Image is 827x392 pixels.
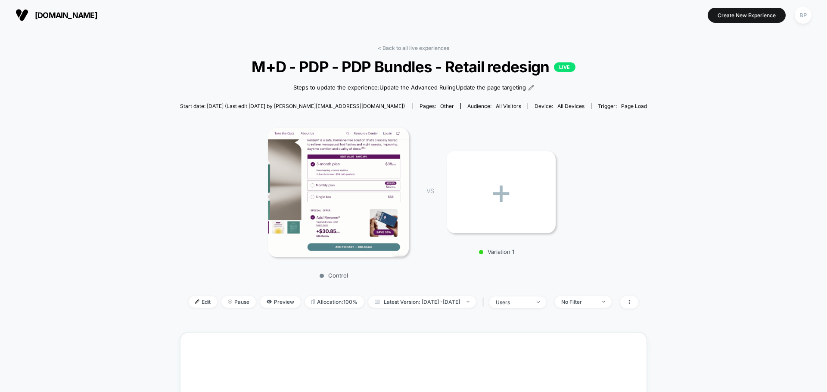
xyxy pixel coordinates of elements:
[442,248,551,255] p: Variation 1
[13,8,100,22] button: [DOMAIN_NAME]
[228,299,232,304] img: end
[598,103,647,109] div: Trigger:
[268,128,409,257] img: Control main
[496,299,530,306] div: users
[221,296,256,308] span: Pause
[260,296,301,308] span: Preview
[368,296,476,308] span: Latest Version: [DATE] - [DATE]
[180,103,405,109] span: Start date: [DATE] (Last edit [DATE] by [PERSON_NAME][EMAIL_ADDRESS][DOMAIN_NAME])
[528,103,591,109] span: Device:
[792,6,814,24] button: BP
[311,299,315,304] img: rebalance
[561,299,596,305] div: No Filter
[447,151,556,233] div: +
[375,299,379,304] img: calendar
[466,301,469,302] img: end
[440,103,454,109] span: other
[602,301,605,302] img: end
[293,83,526,92] span: Steps to update the experience:Update the Advanced RulingUpdate the page targeting
[795,7,811,24] div: BP
[426,187,433,194] span: VS
[189,296,217,308] span: Edit
[554,62,575,72] p: LIVE
[16,9,28,22] img: Visually logo
[195,299,199,304] img: edit
[467,103,521,109] div: Audience:
[35,11,97,20] span: [DOMAIN_NAME]
[420,103,454,109] div: Pages:
[537,301,540,303] img: end
[258,272,409,279] p: Control
[621,103,647,109] span: Page Load
[496,103,521,109] span: All Visitors
[557,103,584,109] span: all devices
[203,58,623,76] span: M+D - PDP - PDP Bundles - Retail redesign
[708,8,786,23] button: Create New Experience
[378,45,449,51] a: < Back to all live experiences
[305,296,364,308] span: Allocation: 100%
[480,296,489,309] span: |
